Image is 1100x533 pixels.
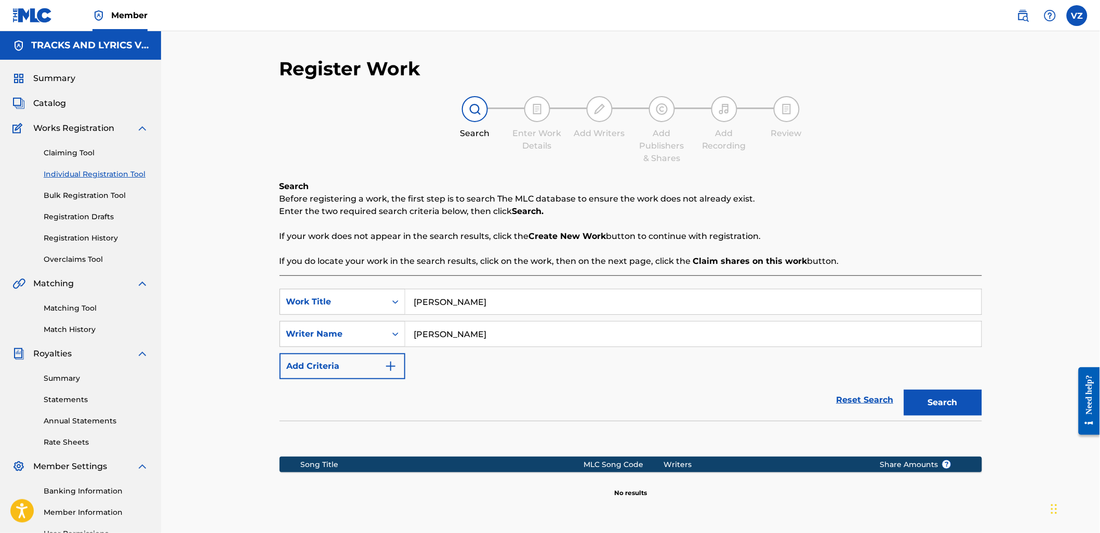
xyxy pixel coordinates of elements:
img: Summary [12,72,25,85]
img: step indicator icon for Enter Work Details [531,103,544,115]
h5: TRACKS AND LYRICS VIZUAL [31,39,149,51]
a: CatalogCatalog [12,97,66,110]
span: Works Registration [33,122,114,135]
span: Member [111,9,148,21]
a: Summary [44,373,149,384]
iframe: Chat Widget [1048,483,1100,533]
a: Overclaims Tool [44,254,149,265]
img: step indicator icon for Review [780,103,793,115]
button: Search [904,390,982,416]
a: Claiming Tool [44,148,149,158]
img: Royalties [12,348,25,360]
img: Catalog [12,97,25,110]
div: Drag [1051,494,1057,525]
p: No results [614,476,647,498]
form: Search Form [280,289,982,421]
img: step indicator icon for Search [469,103,481,115]
a: Statements [44,394,149,405]
span: Share Amounts [880,459,951,470]
a: Annual Statements [44,416,149,427]
a: Registration History [44,233,149,244]
a: Member Information [44,507,149,518]
div: Add Writers [574,127,626,140]
span: ? [943,460,951,469]
a: Individual Registration Tool [44,169,149,180]
a: Public Search [1013,5,1033,26]
a: Banking Information [44,486,149,497]
span: Member Settings [33,460,107,473]
strong: Claim shares on this work [693,256,807,266]
img: expand [136,277,149,290]
img: expand [136,122,149,135]
div: Search [449,127,501,140]
div: Add Publishers & Shares [636,127,688,165]
div: Work Title [286,296,380,308]
span: Royalties [33,348,72,360]
img: search [1017,9,1029,22]
strong: Search. [512,206,544,216]
strong: Create New Work [529,231,606,241]
a: SummarySummary [12,72,75,85]
h2: Register Work [280,57,421,81]
img: Member Settings [12,460,25,473]
div: Enter Work Details [511,127,563,152]
div: User Menu [1067,5,1088,26]
span: Catalog [33,97,66,110]
b: Search [280,181,309,191]
p: Enter the two required search criteria below, then click [280,205,982,218]
div: Song Title [300,459,584,470]
div: Review [761,127,813,140]
img: Accounts [12,39,25,52]
a: Registration Drafts [44,211,149,222]
img: Matching [12,277,25,290]
p: Before registering a work, the first step is to search The MLC database to ensure the work does n... [280,193,982,205]
div: MLC Song Code [584,459,664,470]
img: Works Registration [12,122,26,135]
img: MLC Logo [12,8,52,23]
a: Rate Sheets [44,437,149,448]
a: Reset Search [831,389,899,411]
img: expand [136,348,149,360]
img: Top Rightsholder [92,9,105,22]
img: 9d2ae6d4665cec9f34b9.svg [385,360,397,372]
span: Summary [33,72,75,85]
p: If your work does not appear in the search results, click the button to continue with registration. [280,230,982,243]
div: Add Recording [698,127,750,152]
span: Matching [33,277,74,290]
iframe: Resource Center [1071,359,1100,443]
a: Bulk Registration Tool [44,190,149,201]
button: Add Criteria [280,353,405,379]
a: Match History [44,324,149,335]
div: Writers [664,459,864,470]
img: help [1044,9,1056,22]
img: step indicator icon for Add Writers [593,103,606,115]
a: Matching Tool [44,303,149,314]
img: step indicator icon for Add Publishers & Shares [656,103,668,115]
div: Writer Name [286,328,380,340]
p: If you do locate your work in the search results, click on the work, then on the next page, click... [280,255,982,268]
img: expand [136,460,149,473]
div: Help [1040,5,1061,26]
img: step indicator icon for Add Recording [718,103,731,115]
